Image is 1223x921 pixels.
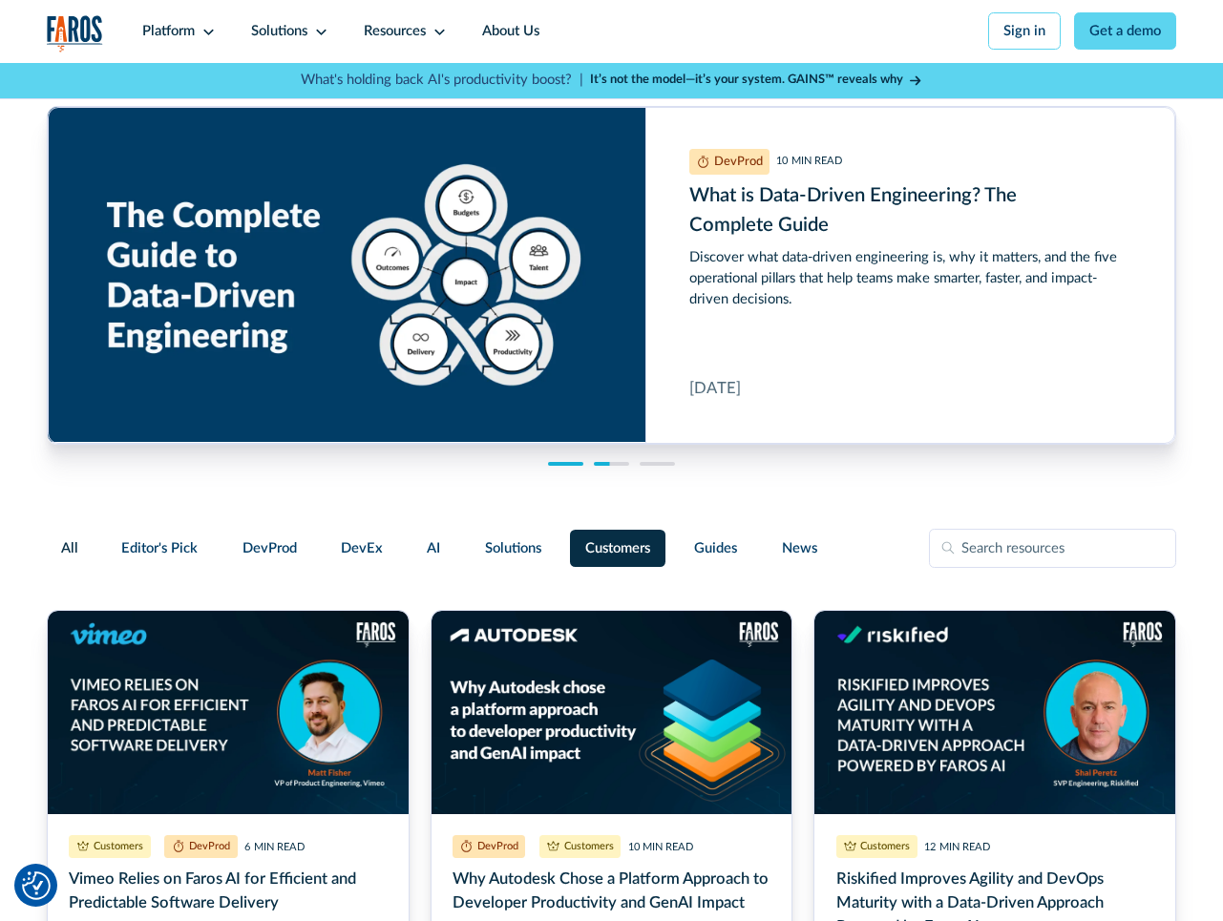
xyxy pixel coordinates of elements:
span: DevEx [341,538,383,559]
a: It’s not the model—it’s your system. GAINS™ reveals why [590,71,922,89]
a: home [47,15,103,52]
a: Get a demo [1074,12,1176,50]
input: Search resources [929,529,1176,568]
span: Editor's Pick [121,538,198,559]
span: AI [427,538,440,559]
img: White banner with image on the right side. Image contains Autodesk logo and Faros AI logo. Text t... [432,611,791,813]
span: News [782,538,817,559]
div: Resources [364,21,426,42]
img: Revisit consent button [22,871,51,900]
a: What is Data-Driven Engineering? The Complete Guide [48,107,1175,444]
strong: It’s not the model—it’s your system. GAINS™ reveals why [590,73,903,86]
div: Platform [142,21,195,42]
img: Logo of the analytics and reporting company Faros. [47,15,103,52]
span: All [61,538,78,559]
img: Banner image of Shai Peretz, SVP Engineering at Riskified on a dark blue background with the blog... [814,611,1174,813]
a: Sign in [988,12,1061,50]
span: Customers [585,538,650,559]
button: Cookie Settings [22,871,51,900]
div: cms-link [48,107,1175,444]
img: On a blue background, the Vimeo and Faros AI logos appear with the text "Vimeo relies on Faros AI... [48,611,408,813]
form: Filter Form [47,529,1176,568]
span: Solutions [485,538,541,559]
span: DevProd [242,538,297,559]
div: Solutions [251,21,307,42]
p: What's holding back AI's productivity boost? | [301,70,583,91]
span: Guides [694,538,737,559]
